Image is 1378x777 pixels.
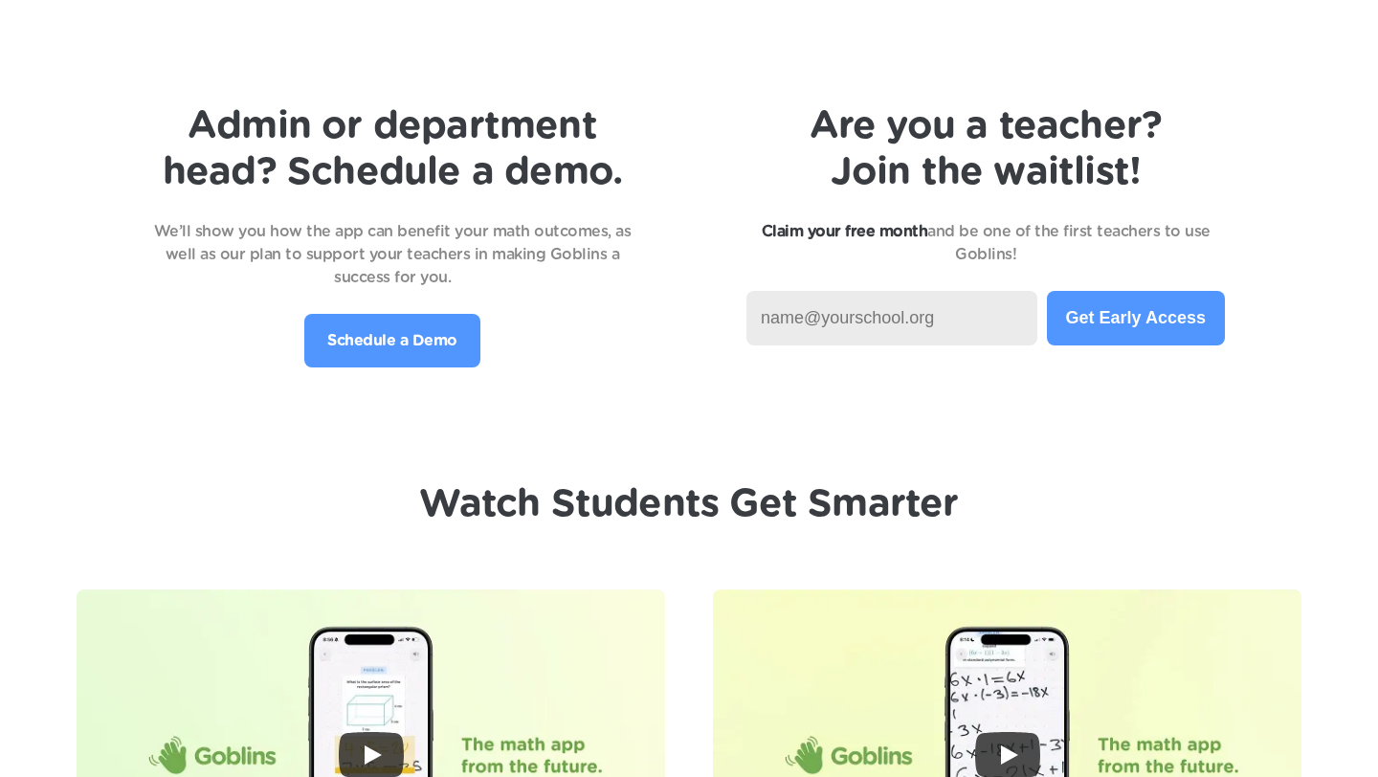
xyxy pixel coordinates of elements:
input: name@yourschool.org [746,291,1037,345]
button: Get Early Access [1047,291,1225,345]
h1: Admin or department head? Schedule a demo. [153,103,632,195]
h1: Watch Students Get Smarter [419,481,958,527]
h1: Are you a teacher? Join the waitlist! [746,103,1225,195]
a: Schedule a Demo [304,314,480,367]
p: and be one of the first teachers to use Goblins! [746,220,1225,266]
p: Schedule a Demo [327,329,457,352]
p: We’ll show you how the app can benefit your math outcomes, as well as our plan to support your te... [153,220,632,289]
strong: Claim your free month [762,224,928,239]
